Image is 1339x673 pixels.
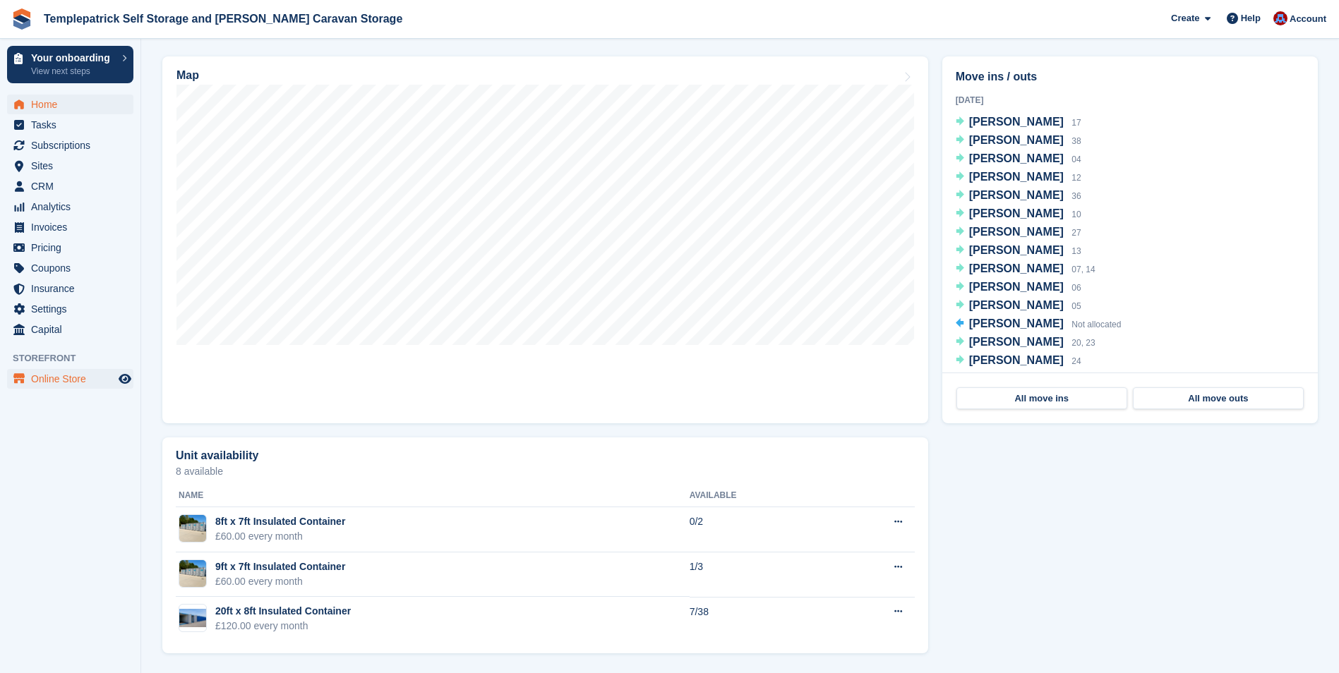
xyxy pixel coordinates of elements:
a: All move ins [956,387,1127,410]
a: [PERSON_NAME] 13 [956,242,1081,260]
a: menu [7,156,133,176]
span: Not allocated [1071,320,1121,329]
img: stora-icon-8386f47178a22dfd0bd8f6a31ec36ba5ce8667c1dd55bd0f319d3a0aa187defe.svg [11,8,32,30]
span: 07, 14 [1071,265,1095,274]
span: Sites [31,156,116,176]
span: Tasks [31,115,116,135]
span: Pricing [31,238,116,257]
span: Analytics [31,197,116,217]
span: Online Store [31,369,116,389]
img: boxxs-row-of-open-units.jpg.png [179,609,206,627]
span: 24 [1071,356,1081,366]
td: 7/38 [690,597,828,641]
span: 20, 23 [1071,338,1095,348]
a: Map [162,56,928,423]
span: Invoices [31,217,116,237]
a: menu [7,320,133,339]
td: 1/3 [690,552,828,598]
span: [PERSON_NAME] [969,336,1064,348]
a: [PERSON_NAME] Not allocated [956,315,1122,334]
span: [PERSON_NAME] [969,262,1064,274]
a: [PERSON_NAME] 38 [956,132,1081,150]
img: ChatGPT%20Image%20Sep%2018,%202025%20at%2001_23_57%20PM.png [179,515,206,542]
a: [PERSON_NAME] 20, 23 [956,334,1095,352]
th: Name [176,485,690,507]
span: Capital [31,320,116,339]
span: 17 [1071,118,1081,128]
span: 05 [1071,301,1081,311]
a: menu [7,217,133,237]
span: [PERSON_NAME] [969,299,1064,311]
h2: Move ins / outs [956,68,1304,85]
span: 13 [1071,246,1081,256]
span: [PERSON_NAME] [969,207,1064,219]
span: Coupons [31,258,116,278]
span: [PERSON_NAME] [969,244,1064,256]
a: All move outs [1133,387,1304,410]
span: [PERSON_NAME] [969,281,1064,293]
div: 8ft x 7ft Insulated Container [215,514,345,529]
a: menu [7,238,133,257]
a: Preview store [116,370,133,387]
div: £60.00 every month [215,574,345,589]
span: [PERSON_NAME] [969,116,1064,128]
a: menu [7,135,133,155]
h2: Map [176,69,199,82]
span: Home [31,95,116,114]
a: Templepatrick Self Storage and [PERSON_NAME] Caravan Storage [38,7,408,30]
span: 36 [1071,191,1081,201]
a: menu [7,279,133,298]
div: 20ft x 8ft Insulated Container [215,604,351,619]
span: CRM [31,176,116,196]
span: Storefront [13,351,140,365]
a: [PERSON_NAME] 10 [956,205,1081,224]
div: £60.00 every month [215,529,345,544]
a: [PERSON_NAME] 04 [956,150,1081,169]
div: 9ft x 7ft Insulated Container [215,559,345,574]
a: [PERSON_NAME] 07, 14 [956,260,1095,279]
span: [PERSON_NAME] [969,226,1064,238]
span: [PERSON_NAME] [969,189,1064,201]
p: 8 available [176,466,915,476]
span: Subscriptions [31,135,116,155]
a: menu [7,197,133,217]
a: menu [7,95,133,114]
div: [DATE] [956,94,1304,107]
a: [PERSON_NAME] 17 [956,114,1081,132]
span: [PERSON_NAME] [969,171,1064,183]
span: [PERSON_NAME] [969,152,1064,164]
span: [PERSON_NAME] [969,354,1064,366]
span: 10 [1071,210,1081,219]
span: 04 [1071,154,1081,164]
a: [PERSON_NAME] 12 [956,169,1081,187]
span: Create [1171,11,1199,25]
span: 12 [1071,173,1081,183]
a: [PERSON_NAME] 36 [956,187,1081,205]
img: ChatGPT%20Image%20Sep%2018,%202025%20at%2001_23_57%20PM.png [179,560,206,587]
span: Account [1290,12,1326,26]
a: Your onboarding View next steps [7,46,133,83]
a: [PERSON_NAME] 05 [956,297,1081,315]
span: 27 [1071,228,1081,238]
span: Insurance [31,279,116,298]
td: 0/2 [690,507,828,552]
p: Your onboarding [31,53,115,63]
span: Settings [31,299,116,319]
div: £120.00 every month [215,619,351,633]
a: [PERSON_NAME] 18 [956,370,1081,389]
a: [PERSON_NAME] 24 [956,352,1081,370]
a: menu [7,258,133,278]
span: [PERSON_NAME] [969,317,1064,329]
span: [PERSON_NAME] [969,134,1064,146]
th: Available [690,485,828,507]
a: [PERSON_NAME] 27 [956,224,1081,242]
a: menu [7,369,133,389]
a: menu [7,299,133,319]
a: menu [7,176,133,196]
a: menu [7,115,133,135]
a: [PERSON_NAME] 06 [956,279,1081,297]
span: 06 [1071,283,1081,293]
img: Leigh [1273,11,1287,25]
span: Help [1241,11,1261,25]
h2: Unit availability [176,449,258,462]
